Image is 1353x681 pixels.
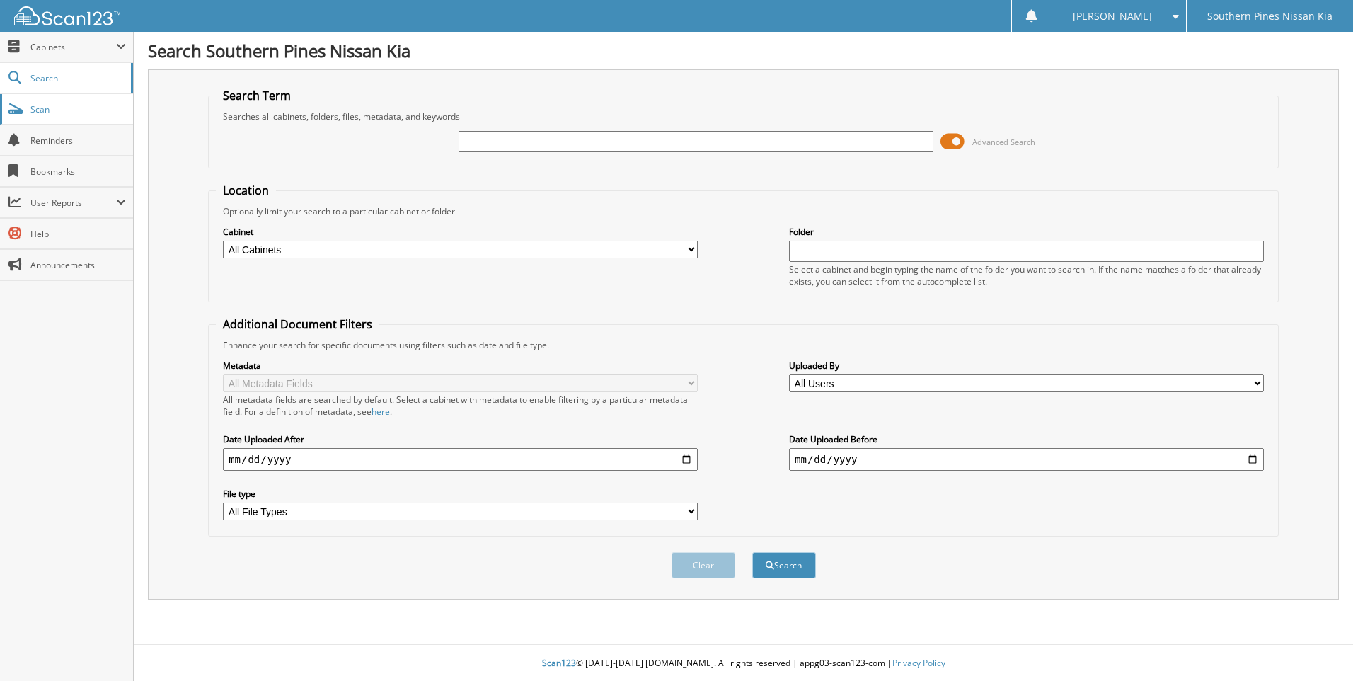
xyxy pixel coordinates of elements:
input: end [789,448,1264,471]
span: Search [30,72,124,84]
input: start [223,448,698,471]
span: Southern Pines Nissan Kia [1207,12,1332,21]
div: All metadata fields are searched by default. Select a cabinet with metadata to enable filtering b... [223,394,698,418]
a: here [372,406,390,418]
span: Scan [30,103,126,115]
label: Metadata [223,360,698,372]
legend: Additional Document Filters [216,316,379,332]
span: Reminders [30,135,126,147]
span: Advanced Search [972,137,1035,147]
button: Clear [672,552,735,578]
button: Search [752,552,816,578]
legend: Search Term [216,88,298,103]
span: User Reports [30,197,116,209]
span: Help [30,228,126,240]
span: [PERSON_NAME] [1073,12,1152,21]
div: Enhance your search for specific documents using filters such as date and file type. [216,339,1271,351]
label: File type [223,488,698,500]
span: Cabinets [30,41,116,53]
div: Select a cabinet and begin typing the name of the folder you want to search in. If the name match... [789,263,1264,287]
label: Folder [789,226,1264,238]
label: Date Uploaded After [223,433,698,445]
span: Scan123 [542,657,576,669]
div: © [DATE]-[DATE] [DOMAIN_NAME]. All rights reserved | appg03-scan123-com | [134,646,1353,681]
h1: Search Southern Pines Nissan Kia [148,39,1339,62]
div: Optionally limit your search to a particular cabinet or folder [216,205,1271,217]
legend: Location [216,183,276,198]
span: Announcements [30,259,126,271]
div: Searches all cabinets, folders, files, metadata, and keywords [216,110,1271,122]
label: Date Uploaded Before [789,433,1264,445]
iframe: Chat Widget [1282,613,1353,681]
span: Bookmarks [30,166,126,178]
label: Uploaded By [789,360,1264,372]
a: Privacy Policy [892,657,945,669]
label: Cabinet [223,226,698,238]
img: scan123-logo-white.svg [14,6,120,25]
